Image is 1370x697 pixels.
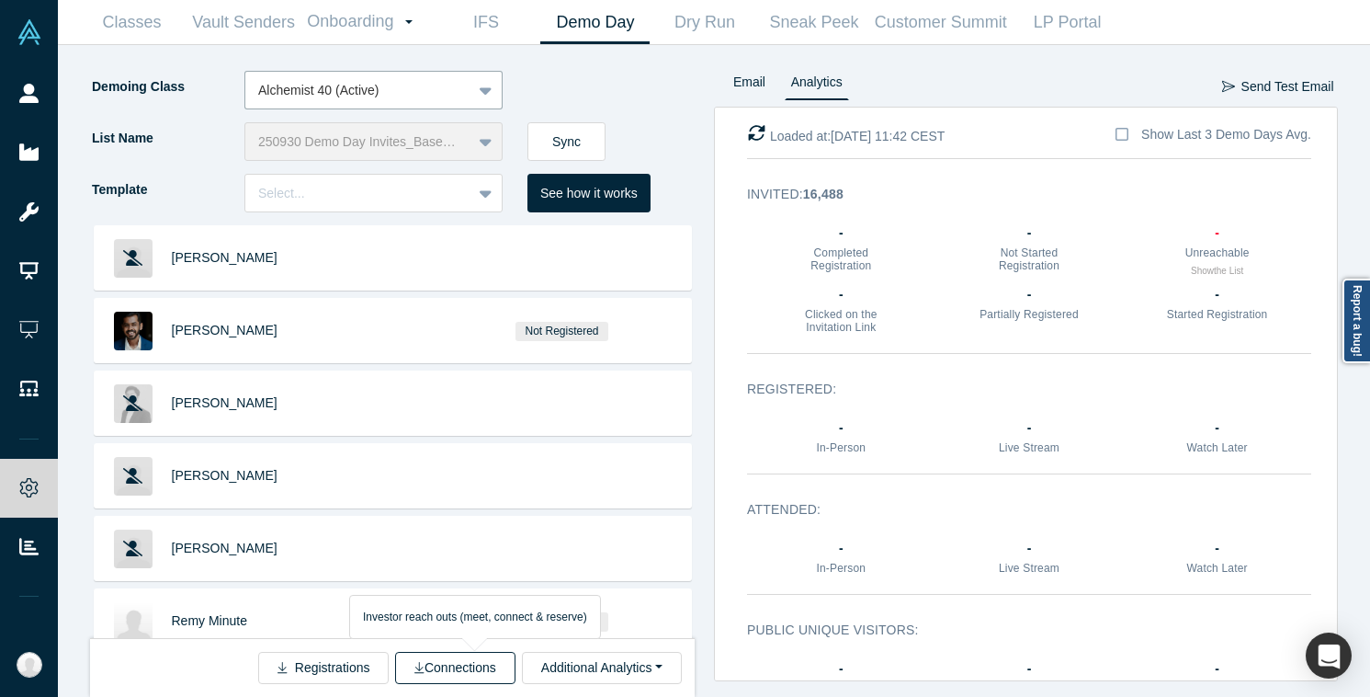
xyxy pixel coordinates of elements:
a: IFS [431,1,540,44]
h3: Partially Registered [978,308,1081,321]
div: Select... [258,184,459,203]
a: Onboarding [300,1,431,43]
button: Sync [527,122,606,161]
a: LP Portal [1013,1,1122,44]
div: Loaded at: [DATE] 11:42 CEST [747,124,945,146]
a: [PERSON_NAME] [172,395,277,410]
button: See how it works [527,174,651,212]
div: - [1166,285,1269,304]
a: [PERSON_NAME] [172,250,277,265]
div: - [789,223,892,243]
a: [PERSON_NAME] [172,323,277,337]
div: - [978,223,1081,243]
div: - [978,285,1081,304]
img: Alchemist Vault Logo [17,19,42,45]
div: Show Last 3 Demo Days Avg. [1141,125,1311,144]
h3: In-Person [789,562,892,575]
div: - [789,418,892,438]
h3: Completed Registration [789,246,892,273]
h3: Registered : [747,380,1285,399]
a: Dry Run [650,1,759,44]
button: Connections [395,652,515,684]
a: Classes [77,1,187,44]
div: - [789,539,892,558]
a: Remy Minute [172,613,247,628]
img: Ganesh R's Profile Image [114,312,153,350]
a: Vault Senders [187,1,300,44]
h3: Clicked on the Invitation Link [789,308,892,335]
img: Katinka Harsányi's Account [17,652,42,678]
div: - [1166,539,1269,558]
div: - [1166,659,1269,679]
button: Additional Analytics [522,652,682,684]
button: Send Test Email [1221,71,1335,103]
a: [PERSON_NAME] [172,541,277,555]
a: Demo Day [540,1,650,44]
strong: 16,488 [803,187,844,201]
button: Showthe List [1191,264,1243,278]
label: Demoing Class [90,71,244,103]
div: - [978,659,1081,679]
a: Report a bug! [1342,279,1370,363]
h3: Unreachable [1166,246,1269,259]
div: - [978,418,1081,438]
h3: Attended : [747,500,1285,520]
h3: Live Stream [978,562,1081,575]
h3: In-Person [789,441,892,454]
div: - [789,659,892,679]
a: Customer Summit [868,1,1013,44]
h3: Public Unique Visitors : [747,621,1285,640]
div: - [1166,223,1269,243]
h3: Not Started Registration [978,246,1081,273]
a: Email [727,71,772,100]
a: [PERSON_NAME] [172,468,277,483]
h3: Invited : [747,185,1285,204]
img: Remy Minute's Profile Image [114,602,153,641]
span: Not Registered [515,322,608,341]
h3: Live Stream [978,441,1081,454]
a: Sneak Peek [759,1,868,44]
label: Template [90,174,244,206]
div: - [1166,418,1269,438]
button: Registrations [258,652,389,684]
label: List Name [90,122,244,154]
div: - [978,539,1081,558]
h3: Watch Later [1166,441,1269,454]
h3: Watch Later [1166,562,1269,575]
span: Not Registered [515,612,608,632]
div: - [789,285,892,304]
a: Analytics [785,71,849,100]
h3: Started Registration [1166,308,1269,321]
